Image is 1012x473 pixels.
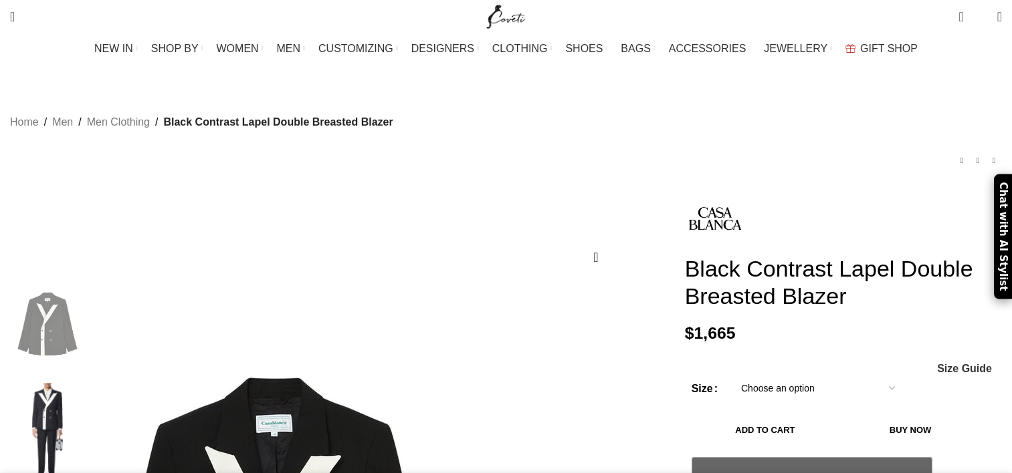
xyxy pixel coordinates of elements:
[94,35,138,62] a: NEW IN
[277,35,305,62] a: MEN
[565,42,603,55] span: SHOES
[764,35,832,62] a: JEWELLERY
[974,3,987,30] div: My Wishlist
[411,42,474,55] span: DESIGNERS
[937,363,992,374] span: Size Guide
[669,35,751,62] a: ACCESSORIES
[685,255,1002,310] h1: Black Contrast Lapel Double Breasted Blazer
[565,35,607,62] a: SHOES
[492,35,552,62] a: CLOTHING
[484,10,528,21] a: Site logo
[52,114,73,131] a: Men
[845,35,918,62] a: GIFT SHOP
[87,114,150,131] a: Men Clothing
[3,3,21,30] a: Search
[685,324,694,342] span: $
[764,42,827,55] span: JEWELLERY
[936,363,992,374] a: Size Guide
[952,3,970,30] a: 0
[10,114,393,131] nav: Breadcrumb
[411,35,479,62] a: DESIGNERS
[685,324,736,342] bdi: 1,665
[621,42,650,55] span: BAGS
[217,42,259,55] span: WOMEN
[845,44,855,53] img: GiftBag
[845,416,975,444] button: Buy now
[685,188,745,249] img: Casablanca
[7,272,88,375] img: Black Contrast Lapel Double Breasted Blazer
[692,380,718,398] label: Size
[954,152,970,168] a: Previous product
[217,35,264,62] a: WOMEN
[692,416,839,444] button: Add to cart
[10,114,39,131] a: Home
[163,114,393,131] span: Black Contrast Lapel Double Breasted Blazer
[3,35,1009,62] div: Main navigation
[318,35,398,62] a: CUSTOMIZING
[621,35,655,62] a: BAGS
[151,42,199,55] span: SHOP BY
[986,152,1002,168] a: Next product
[960,7,970,17] span: 0
[492,42,548,55] span: CLOTHING
[318,42,393,55] span: CUSTOMIZING
[669,42,746,55] span: ACCESSORIES
[977,13,987,23] span: 0
[151,35,203,62] a: SHOP BY
[277,42,301,55] span: MEN
[94,42,133,55] span: NEW IN
[860,42,918,55] span: GIFT SHOP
